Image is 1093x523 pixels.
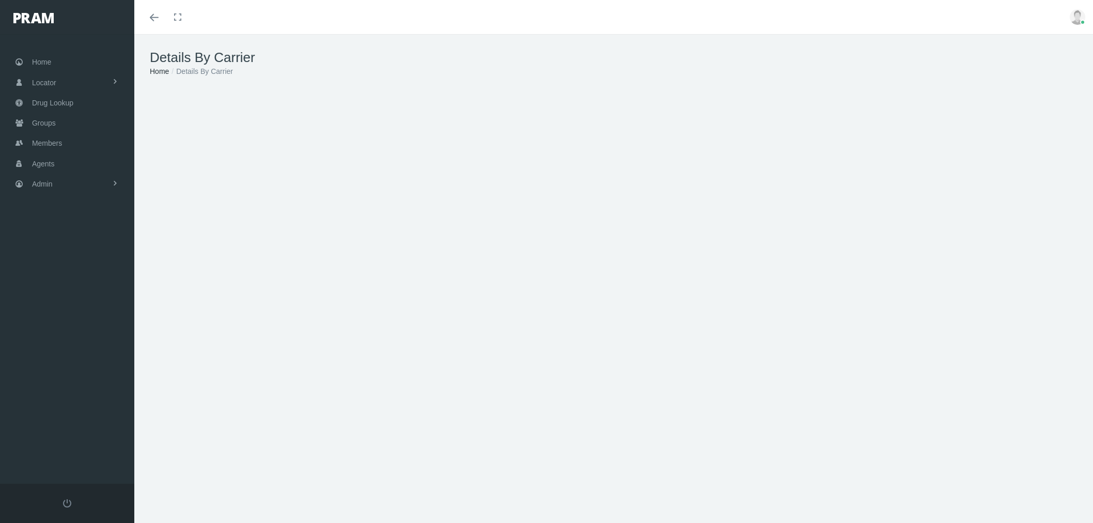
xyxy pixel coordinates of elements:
[150,50,1078,66] h1: Details By Carrier
[32,113,56,133] span: Groups
[1070,9,1085,25] img: user-placeholder.jpg
[150,67,169,75] a: Home
[32,52,51,72] span: Home
[13,13,54,23] img: PRAM_20_x_78.png
[32,93,73,113] span: Drug Lookup
[32,174,53,194] span: Admin
[32,73,56,93] span: Locator
[169,66,233,77] li: Details By Carrier
[32,154,55,174] span: Agents
[32,133,62,153] span: Members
